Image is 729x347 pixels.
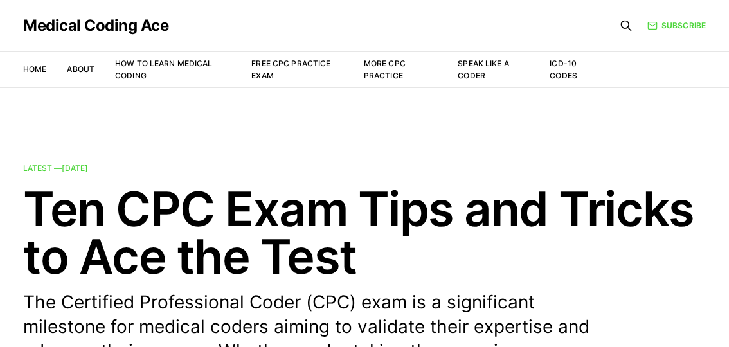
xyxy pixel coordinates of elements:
[23,163,88,173] span: Latest —
[251,58,330,80] a: Free CPC Practice Exam
[647,19,706,31] a: Subscribe
[115,58,212,80] a: How to Learn Medical Coding
[23,64,46,74] a: Home
[62,163,88,173] time: [DATE]
[550,58,577,80] a: ICD-10 Codes
[458,58,509,80] a: Speak Like a Coder
[23,18,168,33] a: Medical Coding Ace
[67,64,94,74] a: About
[364,58,406,80] a: More CPC Practice
[23,185,706,280] h2: Ten CPC Exam Tips and Tricks to Ace the Test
